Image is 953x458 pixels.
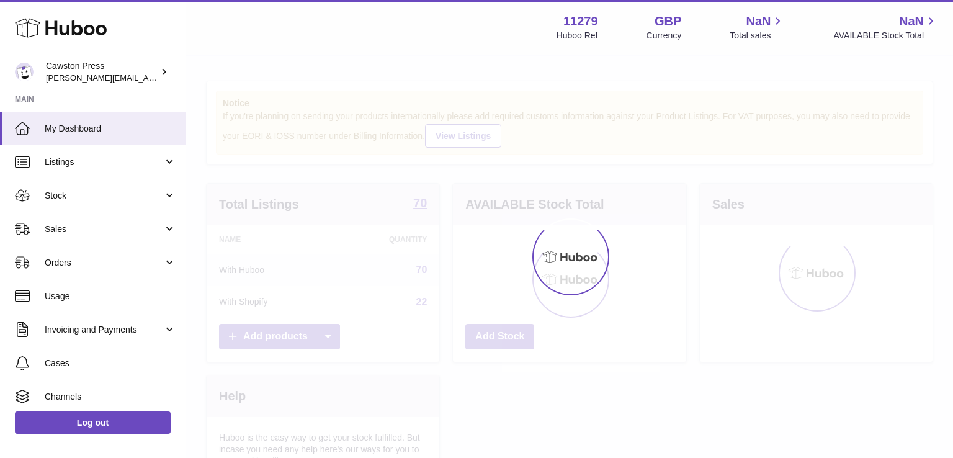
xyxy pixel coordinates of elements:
[655,13,681,30] strong: GBP
[15,411,171,434] a: Log out
[45,290,176,302] span: Usage
[45,357,176,369] span: Cases
[45,391,176,403] span: Channels
[45,223,163,235] span: Sales
[45,257,163,269] span: Orders
[45,190,163,202] span: Stock
[15,63,34,81] img: thomas.carson@cawstonpress.com
[730,13,785,42] a: NaN Total sales
[746,13,771,30] span: NaN
[46,60,158,84] div: Cawston Press
[45,156,163,168] span: Listings
[563,13,598,30] strong: 11279
[833,13,938,42] a: NaN AVAILABLE Stock Total
[730,30,785,42] span: Total sales
[46,73,315,83] span: [PERSON_NAME][EMAIL_ADDRESS][PERSON_NAME][DOMAIN_NAME]
[647,30,682,42] div: Currency
[45,324,163,336] span: Invoicing and Payments
[833,30,938,42] span: AVAILABLE Stock Total
[45,123,176,135] span: My Dashboard
[899,13,924,30] span: NaN
[557,30,598,42] div: Huboo Ref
